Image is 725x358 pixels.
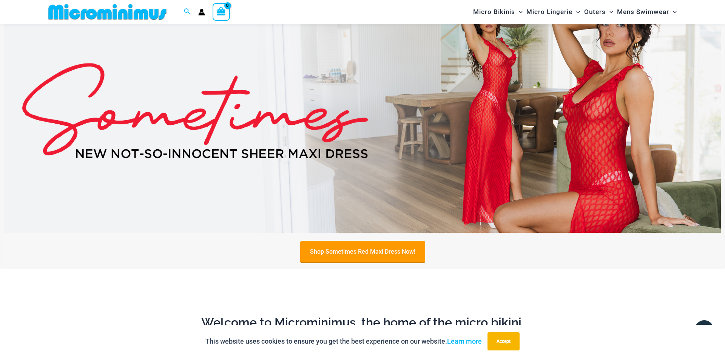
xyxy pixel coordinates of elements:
[582,2,615,22] a: OutersMenu ToggleMenu Toggle
[205,336,482,347] p: This website uses cookies to ensure you get the best experience on our website.
[515,2,523,22] span: Menu Toggle
[487,332,520,350] button: Accept
[471,2,524,22] a: Micro BikinisMenu ToggleMenu Toggle
[447,337,482,345] a: Learn more
[184,7,191,17] a: Search icon link
[615,2,679,22] a: Mens SwimwearMenu ToggleMenu Toggle
[213,3,230,20] a: View Shopping Cart, empty
[470,1,680,23] nav: Site Navigation
[45,3,170,20] img: MM SHOP LOGO FLAT
[669,2,677,22] span: Menu Toggle
[300,241,425,262] a: Shop Sometimes Red Maxi Dress Now!
[617,2,669,22] span: Mens Swimwear
[526,2,572,22] span: Micro Lingerie
[572,2,580,22] span: Menu Toggle
[606,2,613,22] span: Menu Toggle
[524,2,582,22] a: Micro LingerieMenu ToggleMenu Toggle
[473,2,515,22] span: Micro Bikinis
[584,2,606,22] span: Outers
[51,315,674,330] h2: Welcome to Microminimus, the home of the micro bikini.
[198,9,205,15] a: Account icon link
